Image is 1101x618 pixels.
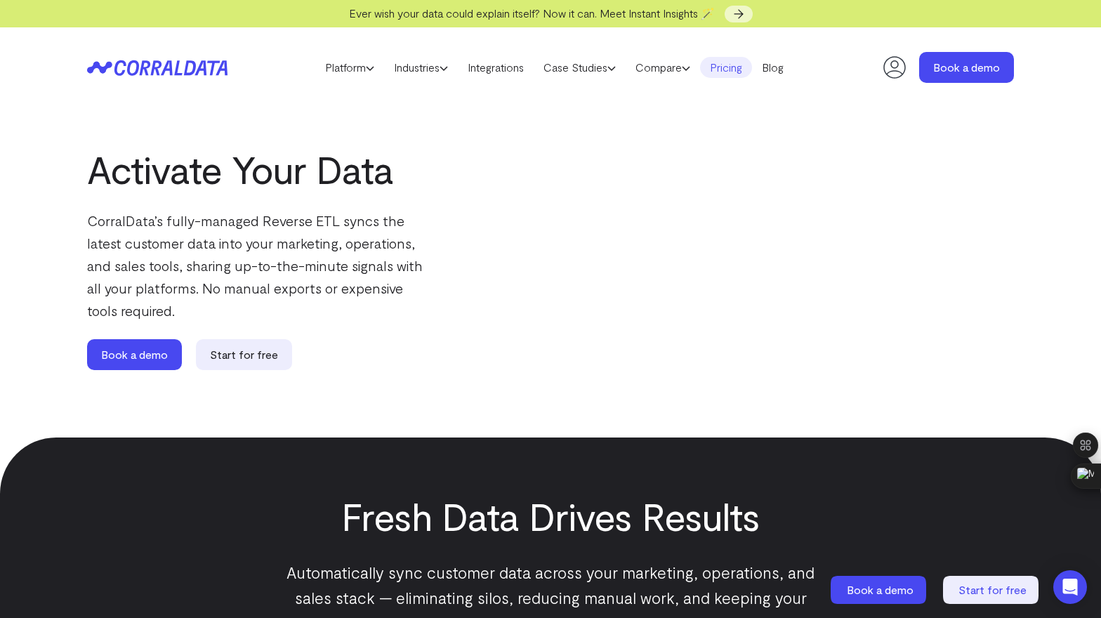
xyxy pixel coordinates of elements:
h2: Fresh Data Drives Results [277,494,824,539]
span: Ever wish your data could explain itself? Now it can. Meet Instant Insights 🪄 [349,6,715,20]
span: Book a demo [847,583,914,596]
a: Book a demo [919,52,1014,83]
a: Compare [626,57,700,78]
a: Blog [752,57,793,78]
h1: Activate Your Data [87,147,500,192]
span: Start for free [958,583,1027,596]
a: Book a demo [831,576,929,604]
a: Pricing [700,57,752,78]
a: Start for free [943,576,1041,604]
a: Industries [384,57,458,78]
p: CorralData’s fully-managed Reverse ETL syncs the latest customer data into your marketing, operat... [87,209,424,322]
div: Open Intercom Messenger [1053,570,1087,604]
a: Integrations [458,57,534,78]
a: Book a demo [87,339,182,370]
a: Start for free [196,339,292,370]
a: Platform [315,57,384,78]
a: Case Studies [534,57,626,78]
